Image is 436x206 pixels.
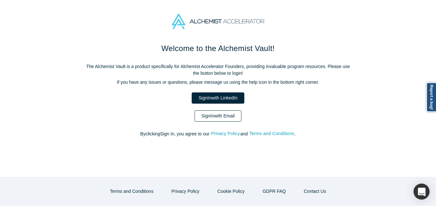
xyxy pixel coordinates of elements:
h1: Welcome to the Alchemist Vault! [83,43,353,54]
button: Terms and Conditions [249,130,295,137]
p: By clicking Sign In , you agree to our and . [83,131,353,137]
button: Cookie Policy [211,186,251,197]
a: GDPR FAQ [256,186,292,197]
a: SignInwith LinkedIn [192,92,244,104]
button: Privacy Policy [211,130,240,137]
button: Contact Us [297,186,333,197]
a: SignInwith Email [195,110,241,122]
button: Terms and Conditions [103,186,160,197]
p: If you have any issues or questions, please message us using the help icon in the bottom right co... [83,79,353,86]
img: Alchemist Accelerator Logo [172,13,264,29]
button: Privacy Policy [165,186,206,197]
p: The Alchemist Vault is a product specifically for Alchemist Accelerator Founders, providing inval... [83,63,353,77]
a: Report a bug! [426,82,436,112]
